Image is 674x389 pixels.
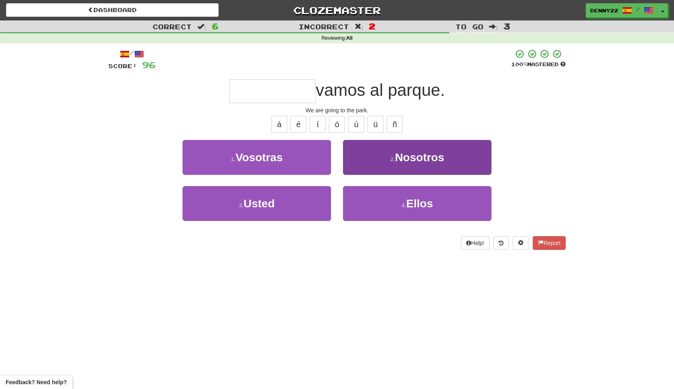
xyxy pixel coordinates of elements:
[108,63,137,69] span: Score:
[212,21,219,31] span: 6
[590,7,618,14] span: Denny22
[493,236,509,250] button: Round history (alt+y)
[348,116,364,133] button: ú
[239,202,244,209] small: 3 .
[511,61,566,68] div: Mastered
[235,151,283,164] span: Vosotras
[533,236,566,250] button: Report
[369,21,376,31] span: 2
[271,116,287,133] button: á
[406,197,433,210] span: Ellos
[231,156,235,162] small: 1 .
[290,116,307,133] button: é
[461,236,489,250] button: Help!
[183,140,331,175] button: 1.Vosotras
[108,106,566,114] div: We are going to the park.
[298,22,349,30] span: Incorrect
[231,3,443,17] a: Clozemaster
[511,61,527,67] span: 100 %
[367,116,384,133] button: ü
[310,116,326,133] button: í
[390,156,395,162] small: 2 .
[142,60,156,70] span: 96
[329,116,345,133] button: ó
[402,202,406,209] small: 4 .
[244,197,275,210] span: Usted
[108,49,156,59] div: /
[6,3,219,17] a: Dashboard
[152,22,192,30] span: Correct
[183,186,331,221] button: 3.Usted
[387,116,403,133] button: ñ
[586,3,658,18] a: Denny22 /
[343,140,491,175] button: 2.Nosotros
[355,23,363,30] span: :
[489,23,498,30] span: :
[343,186,491,221] button: 4.Ellos
[197,23,206,30] span: :
[455,22,483,30] span: To go
[395,151,444,164] span: Nosotros
[346,35,353,41] strong: All
[636,6,640,12] span: /
[6,378,67,386] span: Open feedback widget
[503,21,510,31] span: 3
[316,81,445,99] span: vamos al parque.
